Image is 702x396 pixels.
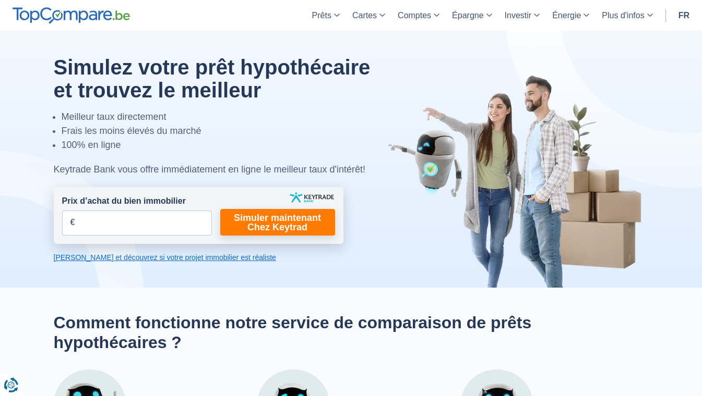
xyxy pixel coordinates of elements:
[54,313,649,353] h2: Comment fonctionne notre service de comparaison de prêts hypothécaires ?
[13,7,130,24] img: TopCompare
[62,110,395,124] li: Meilleur taux directement
[62,195,186,207] label: Prix d’achat du bien immobilier
[54,163,395,177] div: Keytrade Bank vous offre immédiatement en ligne le meilleur taux d'intérêt!
[62,138,395,152] li: 100% en ligne
[70,217,75,229] span: €
[54,252,343,263] a: [PERSON_NAME] et découvrez si votre projet immobilier est réaliste
[388,74,649,288] img: image-hero
[62,124,395,138] li: Frais les moins élevés du marché
[220,209,335,236] a: Simuler maintenant Chez Keytrad
[290,192,334,203] img: keytrade
[54,56,395,102] h1: Simulez votre prêt hypothécaire et trouvez le meilleur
